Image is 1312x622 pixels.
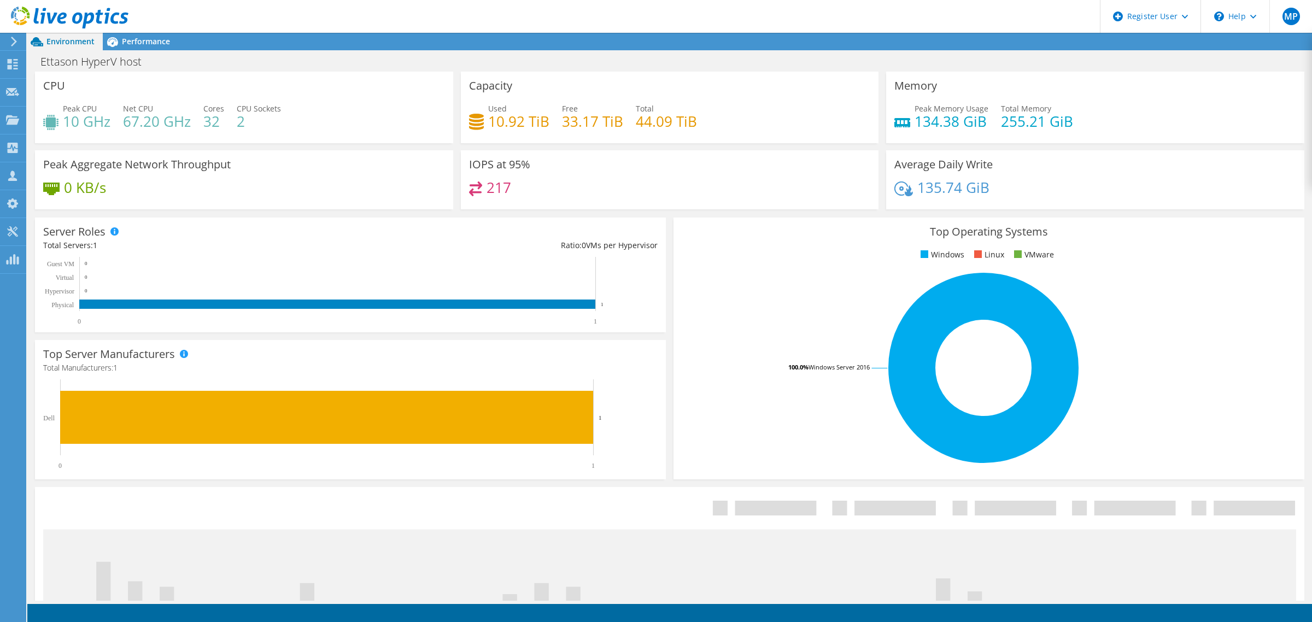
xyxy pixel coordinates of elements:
[63,103,97,114] span: Peak CPU
[894,80,937,92] h3: Memory
[591,462,595,470] text: 1
[47,260,74,268] text: Guest VM
[237,103,281,114] span: CPU Sockets
[203,115,224,127] h4: 32
[918,249,964,261] li: Windows
[46,36,95,46] span: Environment
[85,288,87,294] text: 0
[682,226,1296,238] h3: Top Operating Systems
[43,159,231,171] h3: Peak Aggregate Network Throughput
[915,103,988,114] span: Peak Memory Usage
[85,261,87,266] text: 0
[85,274,87,280] text: 0
[237,115,281,127] h4: 2
[123,115,191,127] h4: 67.20 GHz
[113,362,118,373] span: 1
[1001,115,1073,127] h4: 255.21 GiB
[469,159,530,171] h3: IOPS at 95%
[203,103,224,114] span: Cores
[78,318,81,325] text: 0
[809,363,870,371] tspan: Windows Server 2016
[915,115,988,127] h4: 134.38 GiB
[43,80,65,92] h3: CPU
[1214,11,1224,21] svg: \n
[36,56,159,68] h1: Ettason HyperV host
[469,80,512,92] h3: Capacity
[1001,103,1051,114] span: Total Memory
[894,159,993,171] h3: Average Daily Write
[122,36,170,46] span: Performance
[56,274,74,281] text: Virtual
[594,318,597,325] text: 1
[562,115,623,127] h4: 33.17 TiB
[1011,249,1054,261] li: VMware
[64,181,106,193] h4: 0 KB/s
[43,414,55,422] text: Dell
[123,103,153,114] span: Net CPU
[1282,8,1300,25] span: MP
[917,181,989,193] h4: 135.74 GiB
[636,103,654,114] span: Total
[43,226,106,238] h3: Server Roles
[971,249,1004,261] li: Linux
[43,239,350,251] div: Total Servers:
[562,103,578,114] span: Free
[582,240,586,250] span: 0
[601,302,604,307] text: 1
[63,115,110,127] h4: 10 GHz
[488,115,549,127] h4: 10.92 TiB
[788,363,809,371] tspan: 100.0%
[488,103,507,114] span: Used
[487,181,511,193] h4: 217
[636,115,697,127] h4: 44.09 TiB
[58,462,62,470] text: 0
[350,239,658,251] div: Ratio: VMs per Hypervisor
[45,287,74,295] text: Hypervisor
[51,301,74,309] text: Physical
[43,362,658,374] h4: Total Manufacturers:
[599,414,602,421] text: 1
[93,240,97,250] span: 1
[43,348,175,360] h3: Top Server Manufacturers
